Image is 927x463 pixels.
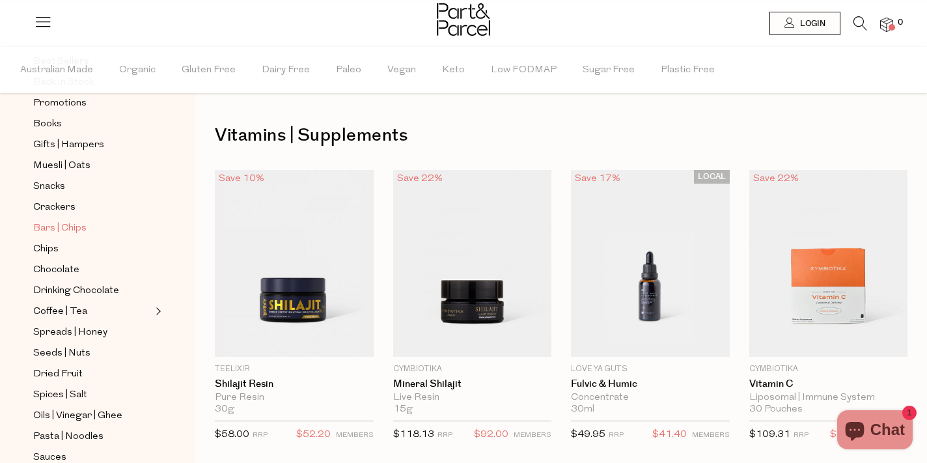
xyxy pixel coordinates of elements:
[336,48,361,93] span: Paleo
[33,117,62,132] span: Books
[336,432,374,439] small: MEMBERS
[33,303,152,320] a: Coffee | Tea
[215,378,374,390] a: Shilajit Resin
[514,432,551,439] small: MEMBERS
[830,427,865,443] span: $85.00
[393,363,552,375] p: Cymbiotika
[33,116,152,132] a: Books
[215,392,374,404] div: Pure Resin
[661,48,715,93] span: Plastic Free
[880,18,893,31] a: 0
[571,392,730,404] div: Concentrate
[215,430,249,440] span: $58.00
[571,378,730,390] a: Fulvic & Humic
[797,18,825,29] span: Login
[749,404,803,415] span: 30 Pouches
[215,170,374,357] img: Shilajit Resin
[33,242,59,257] span: Chips
[609,432,624,439] small: RRP
[33,345,152,361] a: Seeds | Nuts
[215,170,268,188] div: Save 10%
[894,17,906,29] span: 0
[182,48,236,93] span: Gluten Free
[437,3,490,36] img: Part&Parcel
[119,48,156,93] span: Organic
[33,346,90,361] span: Seeds | Nuts
[215,404,234,415] span: 30g
[33,283,119,299] span: Drinking Chocolate
[33,366,152,382] a: Dried Fruit
[33,158,90,174] span: Muesli | Oats
[571,170,624,188] div: Save 17%
[393,430,434,440] span: $118.13
[769,12,840,35] a: Login
[749,170,803,188] div: Save 22%
[393,170,447,188] div: Save 22%
[215,120,907,150] h1: Vitamins | Supplements
[33,200,76,216] span: Crackers
[393,392,552,404] div: Live Resin
[33,220,152,236] a: Bars | Chips
[33,387,87,403] span: Spices | Salt
[33,387,152,403] a: Spices | Salt
[33,325,107,341] span: Spreads | Honey
[296,427,331,443] span: $52.20
[253,432,268,439] small: RRP
[571,363,730,375] p: Love Ya Guts
[33,96,87,111] span: Promotions
[33,158,152,174] a: Muesli | Oats
[442,48,465,93] span: Keto
[215,363,374,375] p: Teelixir
[33,241,152,257] a: Chips
[749,378,908,390] a: Vitamin C
[694,170,730,184] span: LOCAL
[387,48,416,93] span: Vegan
[692,432,730,439] small: MEMBERS
[20,48,93,93] span: Australian Made
[474,427,508,443] span: $92.00
[33,178,152,195] a: Snacks
[33,262,152,278] a: Chocolate
[33,428,152,445] a: Pasta | Noodles
[33,137,152,153] a: Gifts | Hampers
[749,363,908,375] p: Cymbiotika
[33,199,152,216] a: Crackers
[33,429,104,445] span: Pasta | Noodles
[33,262,79,278] span: Chocolate
[262,48,310,93] span: Dairy Free
[393,378,552,390] a: Mineral Shilajit
[571,170,730,357] img: Fulvic & Humic
[33,95,152,111] a: Promotions
[749,170,908,357] img: Vitamin C
[749,392,908,404] div: Liposomal | Immune System
[571,430,605,440] span: $49.95
[33,408,122,424] span: Oils | Vinegar | Ghee
[33,304,87,320] span: Coffee | Tea
[152,303,161,319] button: Expand/Collapse Coffee | Tea
[33,179,65,195] span: Snacks
[33,221,87,236] span: Bars | Chips
[583,48,635,93] span: Sugar Free
[833,410,917,453] inbox-online-store-chat: Shopify online store chat
[33,408,152,424] a: Oils | Vinegar | Ghee
[652,427,687,443] span: $41.40
[794,432,809,439] small: RRP
[571,404,594,415] span: 30ml
[749,430,790,440] span: $109.31
[393,404,413,415] span: 15g
[437,432,452,439] small: RRP
[393,170,552,357] img: Mineral Shilajit
[33,137,104,153] span: Gifts | Hampers
[33,324,152,341] a: Spreads | Honey
[491,48,557,93] span: Low FODMAP
[33,367,83,382] span: Dried Fruit
[33,283,152,299] a: Drinking Chocolate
